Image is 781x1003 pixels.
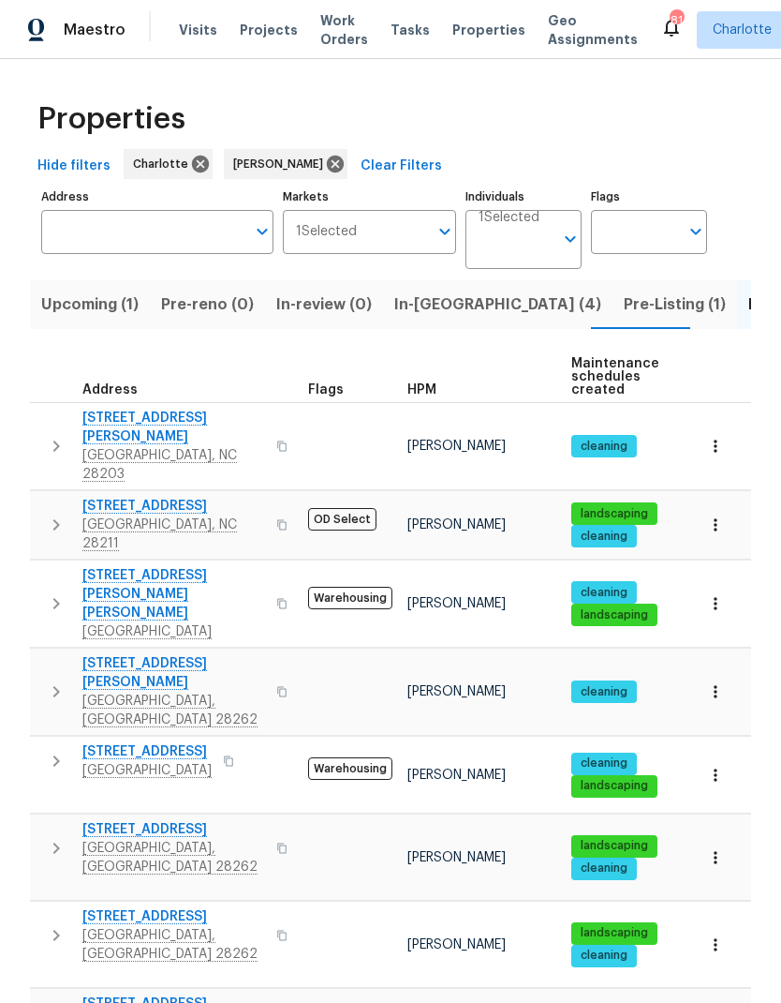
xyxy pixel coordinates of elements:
[37,155,111,178] span: Hide filters
[320,11,368,49] span: Work Orders
[407,383,436,397] span: HPM
[407,851,506,864] span: [PERSON_NAME]
[308,587,392,609] span: Warehousing
[249,218,275,245] button: Open
[161,292,254,318] span: Pre-reno (0)
[573,506,656,522] span: landscaping
[124,149,213,179] div: Charlotte
[361,155,442,178] span: Clear Filters
[283,191,457,202] label: Markets
[573,778,656,794] span: landscaping
[548,11,638,49] span: Geo Assignments
[407,685,506,698] span: [PERSON_NAME]
[713,21,772,39] span: Charlotte
[390,23,430,37] span: Tasks
[571,357,659,397] span: Maintenance schedules created
[557,226,583,252] button: Open
[407,518,506,531] span: [PERSON_NAME]
[683,218,709,245] button: Open
[308,508,376,531] span: OD Select
[573,925,656,941] span: landscaping
[276,292,372,318] span: In-review (0)
[41,292,139,318] span: Upcoming (1)
[41,191,273,202] label: Address
[407,938,506,951] span: [PERSON_NAME]
[573,838,656,854] span: landscaping
[573,529,635,545] span: cleaning
[353,149,449,184] button: Clear Filters
[407,769,506,782] span: [PERSON_NAME]
[624,292,726,318] span: Pre-Listing (1)
[573,585,635,601] span: cleaning
[573,607,656,623] span: landscaping
[573,756,635,771] span: cleaning
[30,149,118,184] button: Hide filters
[240,21,298,39] span: Projects
[82,383,138,397] span: Address
[573,439,635,455] span: cleaning
[133,155,196,173] span: Charlotte
[407,597,506,610] span: [PERSON_NAME]
[394,292,601,318] span: In-[GEOGRAPHIC_DATA] (4)
[233,155,331,173] span: [PERSON_NAME]
[432,218,458,245] button: Open
[479,210,539,226] span: 1 Selected
[573,948,635,964] span: cleaning
[452,21,525,39] span: Properties
[64,21,125,39] span: Maestro
[179,21,217,39] span: Visits
[670,11,683,30] div: 81
[573,861,635,876] span: cleaning
[573,684,635,700] span: cleaning
[296,224,357,240] span: 1 Selected
[465,191,582,202] label: Individuals
[407,440,506,453] span: [PERSON_NAME]
[37,110,185,128] span: Properties
[308,383,344,397] span: Flags
[591,191,707,202] label: Flags
[308,757,392,780] span: Warehousing
[224,149,347,179] div: [PERSON_NAME]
